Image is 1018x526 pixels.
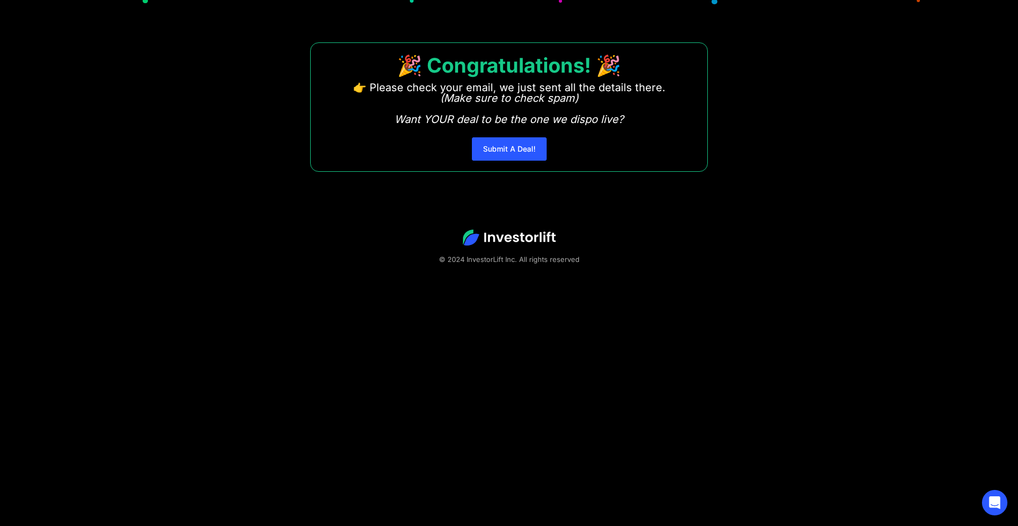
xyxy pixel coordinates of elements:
a: Submit A Deal! [472,137,547,161]
div: Open Intercom Messenger [982,490,1007,515]
div: © 2024 InvestorLift Inc. All rights reserved [37,254,981,265]
strong: 🎉 Congratulations! 🎉 [397,53,621,77]
em: (Make sure to check spam) Want YOUR deal to be the one we dispo live? [394,92,624,126]
p: 👉 Please check your email, we just sent all the details there. ‍ [353,82,665,125]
